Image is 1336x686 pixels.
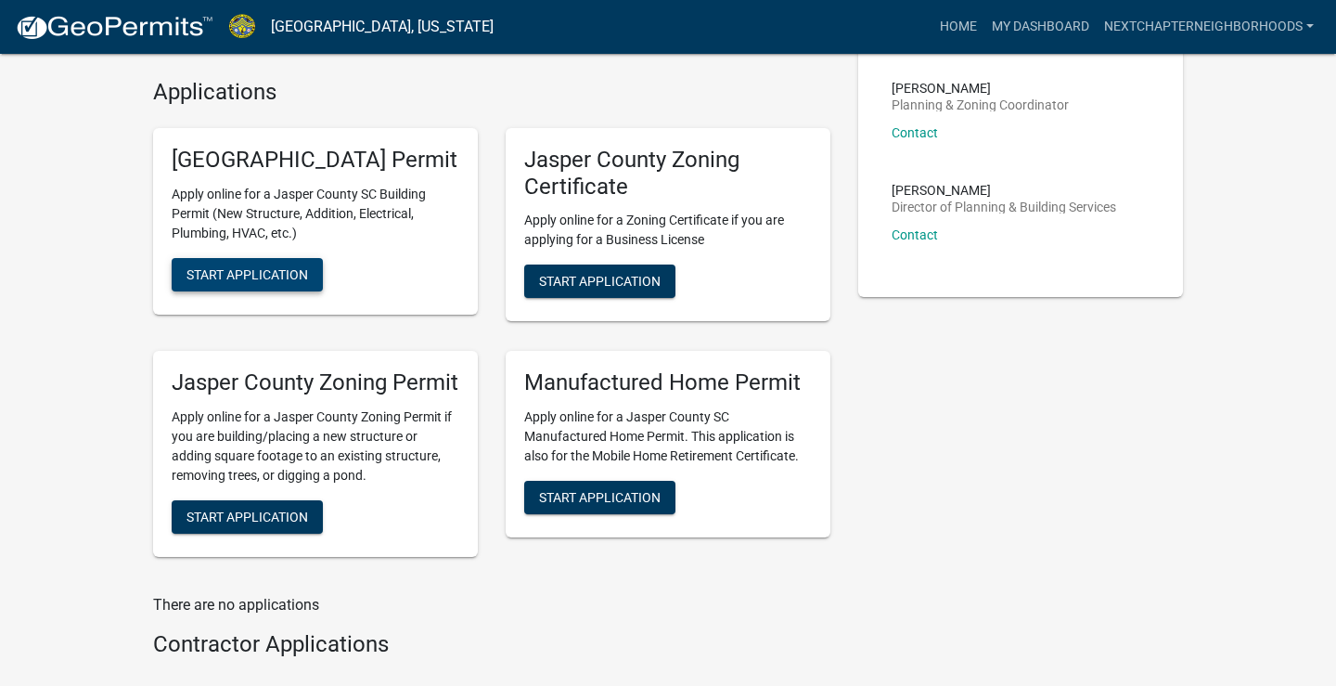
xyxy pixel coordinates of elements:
button: Start Application [524,265,675,298]
button: Start Application [172,258,323,291]
button: Start Application [524,481,675,514]
p: Planning & Zoning Coordinator [892,98,1069,111]
a: Contact [892,227,938,242]
img: Jasper County, South Carolina [228,14,256,39]
p: [PERSON_NAME] [892,82,1069,95]
p: Apply online for a Jasper County SC Building Permit (New Structure, Addition, Electrical, Plumbin... [172,185,459,243]
button: Start Application [172,500,323,534]
a: [GEOGRAPHIC_DATA], [US_STATE] [271,11,494,43]
span: Start Application [186,266,308,281]
p: There are no applications [153,594,830,616]
p: Director of Planning & Building Services [892,201,1116,214]
a: Contact [892,125,938,140]
h4: Contractor Applications [153,631,830,658]
p: Apply online for a Jasper County Zoning Permit if you are building/placing a new structure or add... [172,408,459,485]
h5: Jasper County Zoning Certificate [524,147,812,201]
h5: Manufactured Home Permit [524,369,812,396]
span: Start Application [186,510,308,524]
p: [PERSON_NAME] [892,184,1116,197]
wm-workflow-list-section: Contractor Applications [153,631,830,666]
a: Home [932,9,984,45]
a: Nextchapterneighborhoods [1097,9,1321,45]
h5: [GEOGRAPHIC_DATA] Permit [172,147,459,174]
wm-workflow-list-section: Applications [153,79,830,572]
span: Start Application [539,274,661,289]
h4: Applications [153,79,830,106]
p: Apply online for a Zoning Certificate if you are applying for a Business License [524,211,812,250]
a: My Dashboard [984,9,1097,45]
span: Start Application [539,490,661,505]
p: Apply online for a Jasper County SC Manufactured Home Permit. This application is also for the Mo... [524,408,812,466]
h5: Jasper County Zoning Permit [172,369,459,396]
